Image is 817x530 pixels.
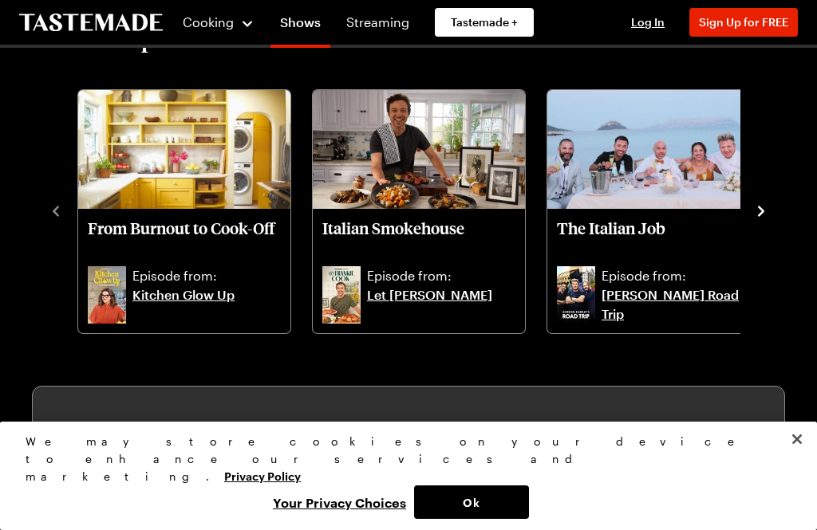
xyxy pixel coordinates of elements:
[78,90,290,334] div: From Burnout to Cook-Off
[313,90,525,334] div: Italian Smokehouse
[451,14,518,30] span: Tastemade +
[26,433,778,485] div: We may store cookies on your device to enhance our services and marketing.
[182,3,255,41] button: Cooking
[19,14,163,32] a: To Tastemade Home Page
[81,418,736,447] h3: Where to Watch
[132,285,281,324] a: Kitchen Glow Up
[132,266,281,285] p: Episode from:
[689,8,798,37] button: Sign Up for FREE
[602,266,750,285] p: Episode from:
[311,85,546,336] div: 2 / 10
[77,85,311,336] div: 1 / 10
[88,218,281,257] p: From Burnout to Cook-Off
[557,218,750,257] p: The Italian Job
[313,90,525,210] img: Italian Smokehouse
[547,90,760,210] img: The Italian Job
[78,90,290,210] img: From Burnout to Cook-Off
[435,8,534,37] a: Tastemade +
[699,15,788,29] span: Sign Up for FREE
[602,285,750,324] a: [PERSON_NAME] Road Trip
[546,85,780,336] div: 3 / 10
[414,485,529,519] button: Ok
[270,3,330,48] a: Shows
[547,90,760,334] div: The Italian Job
[367,266,515,285] p: Episode from:
[616,14,680,30] button: Log In
[265,485,414,519] button: Your Privacy Choices
[367,285,515,324] a: Let [PERSON_NAME]
[753,201,769,220] button: navigate to next item
[26,433,778,519] div: Privacy
[780,422,815,457] button: Close
[322,218,515,257] p: Italian Smokehouse
[322,218,515,263] a: Italian Smokehouse
[557,218,750,263] a: The Italian Job
[631,15,665,29] span: Log In
[224,468,301,483] a: More information about your privacy, opens in a new tab
[183,14,234,29] span: Cooking
[88,218,281,263] a: From Burnout to Cook-Off
[48,201,64,220] button: navigate to previous item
